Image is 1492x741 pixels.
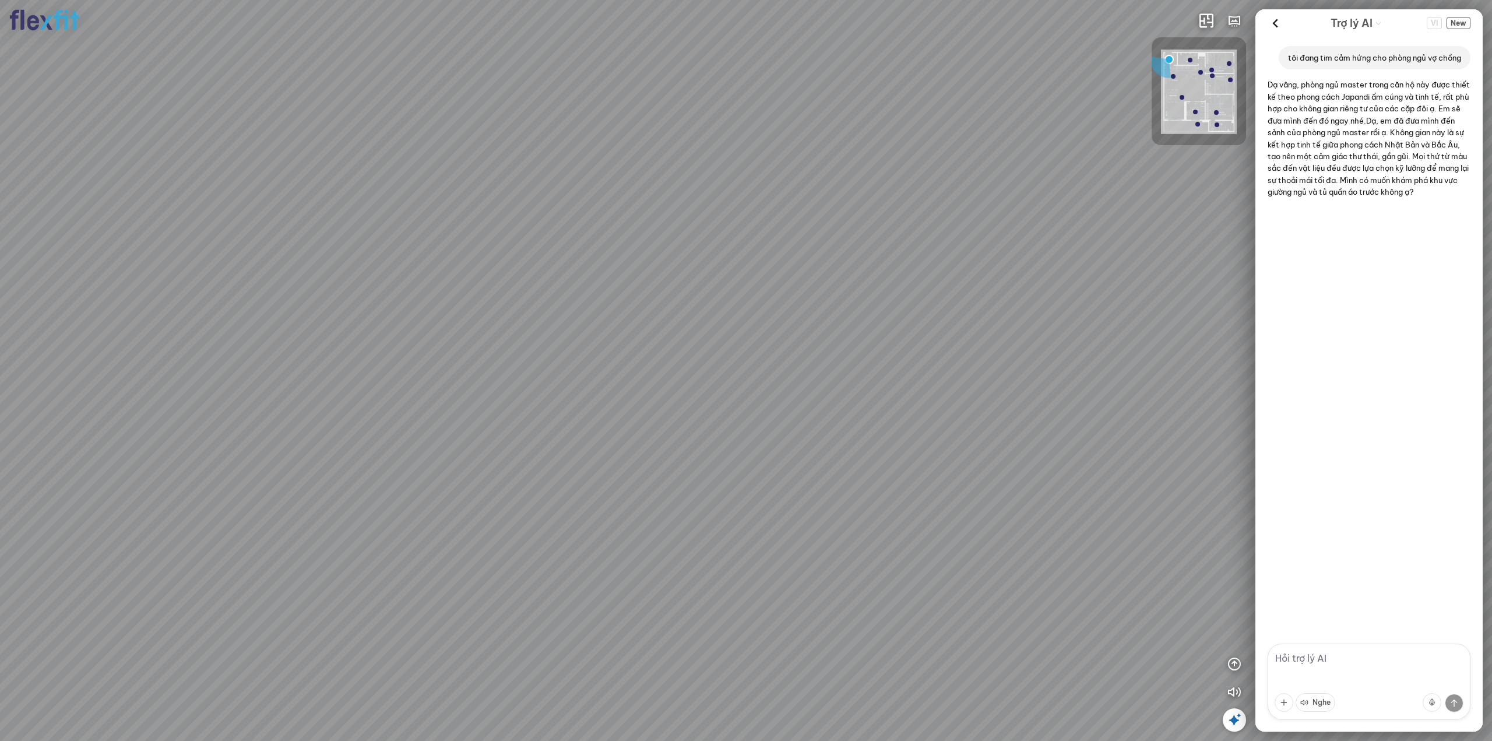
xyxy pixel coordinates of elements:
span: Trợ lý AI [1331,15,1373,31]
p: Dạ vâng, phòng ngủ master trong căn hộ này được thiết kế theo phong cách Japandi ấm cúng và tinh ... [1268,79,1470,198]
button: New Chat [1447,17,1470,29]
div: AI Guide options [1331,14,1382,32]
button: Change language [1427,17,1442,29]
p: tôi đang tim cảm hứng cho phòng ngủ vợ chồng [1288,52,1461,64]
img: logo [9,9,79,31]
span: VI [1427,17,1442,29]
button: Nghe [1296,693,1335,712]
span: New [1447,17,1470,29]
